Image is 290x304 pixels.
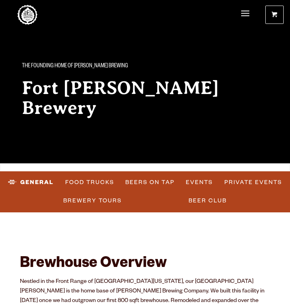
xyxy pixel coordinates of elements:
a: Events [183,173,216,192]
a: Brewery Tours [60,192,125,210]
a: Private Events [221,173,285,192]
a: Odell Home [18,5,37,25]
h2: Brewhouse Overview [20,256,270,273]
div: Known for our beautiful patio and striking mountain views, this brewhouse is the go-to spot for l... [22,129,269,146]
a: General [5,173,57,192]
span: The Founding Home of [PERSON_NAME] Brewing [22,61,128,72]
a: Menu [241,6,249,22]
a: Food Trucks [62,173,117,192]
a: Beer Club [185,192,230,210]
a: Beers on Tap [122,173,178,192]
h2: Fort [PERSON_NAME] Brewery [22,78,269,118]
